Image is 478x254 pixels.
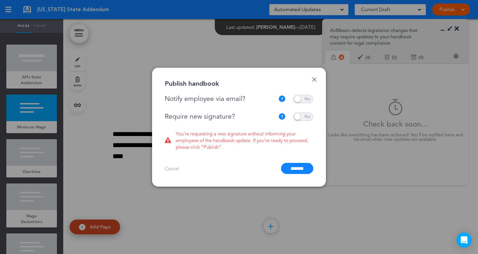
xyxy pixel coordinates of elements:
[165,165,179,171] a: Cancel
[165,95,278,103] div: Notify employee via email?
[165,80,219,87] div: Publish handbook
[278,95,286,103] img: tooltip_icon.svg
[312,77,316,82] a: Done
[165,113,275,121] div: Require new signature?
[457,232,472,248] div: Open Intercom Messenger
[278,113,286,121] img: tooltip_icon.svg
[176,130,313,150] span: You’re requesting a new signature without informing your employees of the handbook update. If you...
